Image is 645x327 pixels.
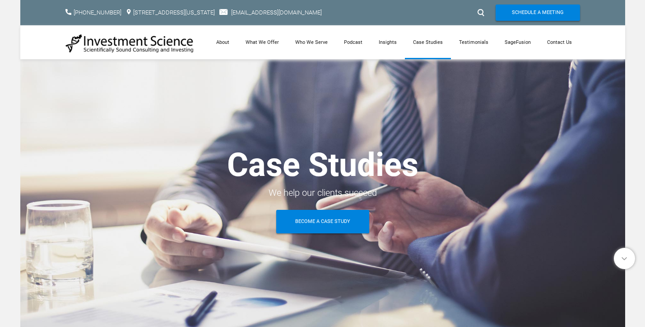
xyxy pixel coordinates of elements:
[231,9,322,16] a: [EMAIL_ADDRESS][DOMAIN_NAME]
[371,25,405,59] a: Insights
[405,25,451,59] a: Case Studies
[512,5,564,21] span: Schedule A Meeting
[497,25,539,59] a: SageFusion
[237,25,287,59] a: What We Offer
[336,25,371,59] a: Podcast
[276,210,369,233] a: Become A Case Study
[295,210,350,233] span: Become A Case Study
[74,9,121,16] a: [PHONE_NUMBER]
[65,33,194,53] img: Investment Science | NYC Consulting Services
[227,146,418,184] strong: Case Studies
[65,185,580,201] div: We help our clients succeed
[496,5,580,21] a: Schedule A Meeting
[539,25,580,59] a: Contact Us
[133,9,215,16] a: [STREET_ADDRESS][US_STATE]​
[287,25,336,59] a: Who We Serve
[208,25,237,59] a: About
[451,25,497,59] a: Testimonials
